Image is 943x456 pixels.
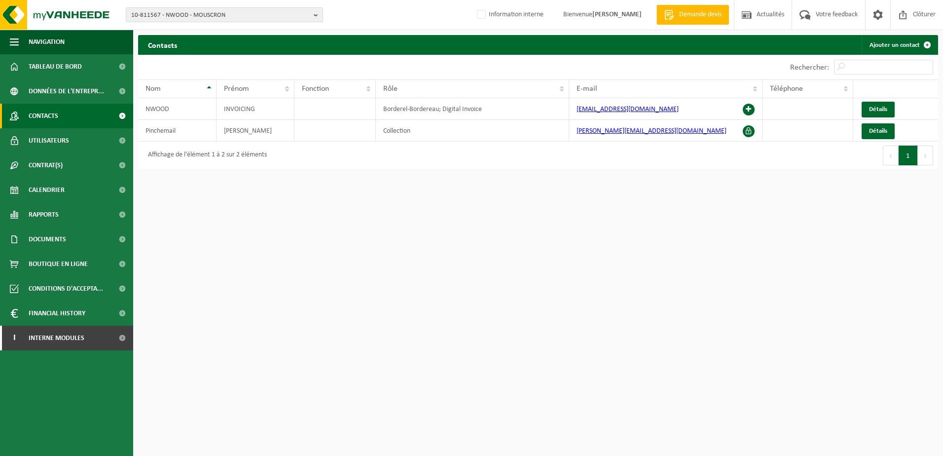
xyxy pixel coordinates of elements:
[138,98,217,120] td: NWOOD
[869,128,887,134] span: Détails
[770,85,803,93] span: Téléphone
[899,146,918,165] button: 1
[217,98,294,120] td: INVOICING
[126,7,323,22] button: 10-811567 - NWOOD - MOUSCRON
[577,127,726,135] a: [PERSON_NAME][EMAIL_ADDRESS][DOMAIN_NAME]
[29,178,65,202] span: Calendrier
[29,153,63,178] span: Contrat(s)
[29,326,84,350] span: Interne modules
[29,54,82,79] span: Tableau de bord
[577,106,679,113] a: [EMAIL_ADDRESS][DOMAIN_NAME]
[790,64,829,72] label: Rechercher:
[376,120,569,142] td: Collection
[29,128,69,153] span: Utilisateurs
[29,301,85,326] span: Financial History
[918,146,933,165] button: Next
[862,123,895,139] a: Détails
[29,202,59,227] span: Rapports
[577,85,597,93] span: E-mail
[592,11,642,18] strong: [PERSON_NAME]
[138,35,187,54] h2: Contacts
[862,102,895,117] a: Détails
[29,79,104,104] span: Données de l'entrepr...
[131,8,310,23] span: 10-811567 - NWOOD - MOUSCRON
[29,30,65,54] span: Navigation
[29,104,58,128] span: Contacts
[302,85,329,93] span: Fonction
[29,276,103,301] span: Conditions d'accepta...
[138,120,217,142] td: Pinchemail
[224,85,249,93] span: Prénom
[29,252,88,276] span: Boutique en ligne
[656,5,729,25] a: Demande devis
[29,227,66,252] span: Documents
[677,10,724,20] span: Demande devis
[376,98,569,120] td: Borderel-Bordereau; Digital Invoice
[143,147,267,164] div: Affichage de l'élément 1 à 2 sur 2 éléments
[10,326,19,350] span: I
[217,120,294,142] td: [PERSON_NAME]
[862,35,937,55] a: Ajouter un contact
[475,7,544,22] label: Information interne
[383,85,398,93] span: Rôle
[883,146,899,165] button: Previous
[145,85,161,93] span: Nom
[869,106,887,113] span: Détails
